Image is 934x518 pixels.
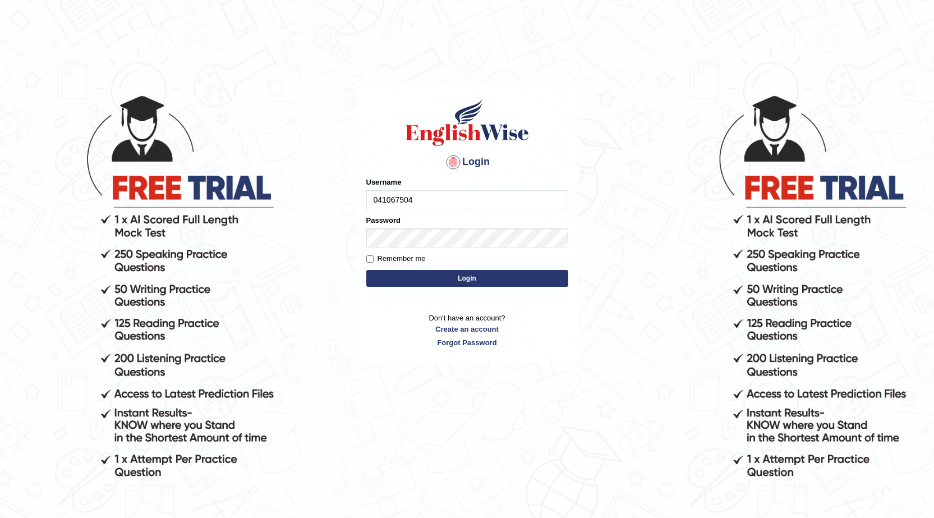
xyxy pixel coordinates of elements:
[403,97,531,148] img: Logo of English Wise sign in for intelligent practice with AI
[366,177,402,187] label: Username
[366,270,568,287] button: Login
[366,153,568,171] h4: Login
[366,253,426,264] label: Remember me
[366,255,374,263] input: Remember me
[366,215,401,226] label: Password
[366,313,568,347] p: Don't have an account?
[366,324,568,334] a: Create an account
[366,337,568,348] a: Forgot Password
